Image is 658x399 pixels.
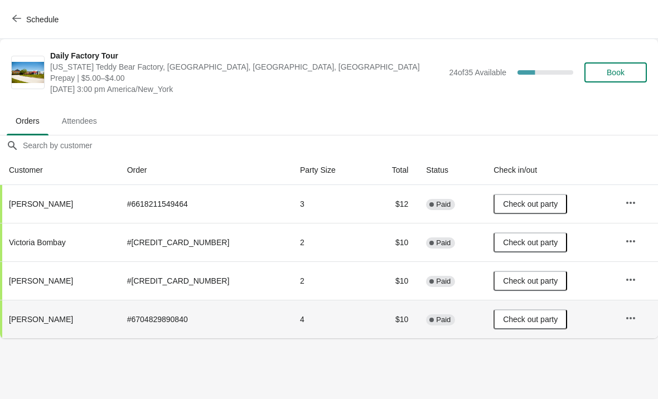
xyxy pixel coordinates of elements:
[584,62,647,82] button: Book
[503,199,558,208] span: Check out party
[118,223,291,261] td: # [CREDIT_CARD_NUMBER]
[9,199,73,208] span: [PERSON_NAME]
[503,276,558,285] span: Check out party
[118,300,291,338] td: # 6704829890840
[6,9,67,30] button: Schedule
[118,261,291,300] td: # [CREDIT_CARD_NUMBER]
[22,135,658,155] input: Search by customer
[485,155,616,185] th: Check in/out
[368,261,418,300] td: $10
[417,155,485,185] th: Status
[368,300,418,338] td: $10
[436,277,451,286] span: Paid
[368,223,418,261] td: $10
[118,155,291,185] th: Order
[368,185,418,223] td: $12
[7,111,49,131] span: Orders
[118,185,291,223] td: # 6618211549464
[449,68,506,77] span: 24 of 35 Available
[9,315,73,324] span: [PERSON_NAME]
[493,232,567,252] button: Check out party
[493,309,567,329] button: Check out party
[503,315,558,324] span: Check out party
[493,271,567,291] button: Check out party
[436,239,451,247] span: Paid
[503,238,558,247] span: Check out party
[50,50,443,61] span: Daily Factory Tour
[436,200,451,209] span: Paid
[607,68,625,77] span: Book
[436,315,451,324] span: Paid
[50,84,443,95] span: [DATE] 3:00 pm America/New_York
[291,155,368,185] th: Party Size
[291,223,368,261] td: 2
[50,61,443,72] span: [US_STATE] Teddy Bear Factory, [GEOGRAPHIC_DATA], [GEOGRAPHIC_DATA], [GEOGRAPHIC_DATA]
[368,155,418,185] th: Total
[9,276,73,285] span: [PERSON_NAME]
[291,261,368,300] td: 2
[9,238,66,247] span: Victoria Bombay
[50,72,443,84] span: Prepay | $5.00–$4.00
[291,185,368,223] td: 3
[493,194,567,214] button: Check out party
[53,111,106,131] span: Attendees
[26,15,59,24] span: Schedule
[12,62,44,84] img: Daily Factory Tour
[291,300,368,338] td: 4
